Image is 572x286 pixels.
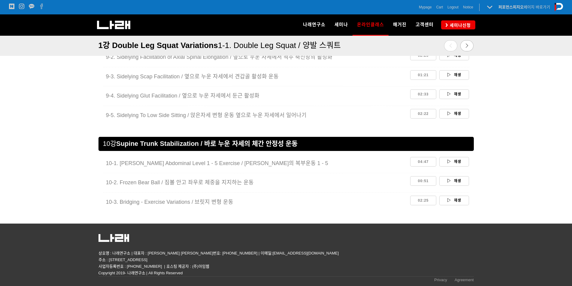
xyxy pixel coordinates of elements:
a: 10-2. Frozen Bear Ball / 짐볼 안고 좌우로 체중을 지지하는 운동 [103,176,408,189]
img: 5c63318082161.png [98,234,129,242]
a: 세미나신청 [441,20,475,29]
span: 세미나 [334,22,348,27]
a: 나래연구소 [298,14,330,35]
a: 00:51 [410,176,437,186]
span: 9-3. Sidelying Scap Facilitation / 옆으로 누운 자세에서 견갑골 활성화 운동 [106,74,279,80]
span: 고객센터 [416,22,434,27]
span: 9-2. Sidelying Facilitation of Axial Spinal Elongation / 옆으로 누운 자세에서 척추 축신장의 활성화 [106,54,332,60]
a: 10-3. Bridging - Exercise Variations / 브릿지 변형 운동 [103,196,408,209]
span: 10강 [103,140,116,147]
a: Agreement [455,277,474,285]
span: Agreement [455,278,474,282]
p: 상호명 : 나래연구소 | 대표자 : [PERSON_NAME] [PERSON_NAME]번호: [PHONE_NUMBER] | 이메일:[EMAIL_ADDRESS][DOMAIN_NA... [98,250,474,263]
p: Copyright 2019- 나래연구소 | All Rights Reserved [98,270,474,276]
a: Notice [463,4,473,10]
span: 1-1. Double Leg Squat / 양발 스쿼트 [218,41,341,50]
a: 02:33 [410,89,437,99]
a: 재생 [439,89,469,99]
span: 온라인클래스 [357,20,384,29]
a: 매거진 [389,14,411,35]
a: 재생 [439,157,469,167]
span: 9-5. Sidelying To Low Side Sitting / 앉은자세 변형 운동 옆으로 누운 자세에서 일어나기 [106,112,307,118]
a: 01:21 [410,70,437,80]
a: 퍼포먼스피지오페이지 바로가기 [498,5,550,9]
a: 04:47 [410,157,437,167]
a: 재생 [439,109,469,119]
span: Supine Trunk Stabilization / 바로 누운 자세의 체간 안정성 운동 [116,140,298,147]
a: 재생 [439,196,469,205]
span: 매거진 [393,22,407,27]
a: 재생 [439,176,469,186]
a: 9-4. Sidelying Glut Facilitation / 옆으로 누운 자세에서 둔근 활성화 [103,89,408,102]
strong: 퍼포먼스피지오 [498,5,524,9]
a: 재생 [439,70,469,80]
p: 사업자등록번호 : [PHONE_NUMBER] | 호스팅 제공자 : (주)아임웹 [98,263,474,270]
a: 02:22 [410,109,437,119]
a: Cart [436,4,443,10]
span: 세미나신청 [448,22,471,28]
a: 1강 Double Leg Squat Variations1-1. Double Leg Squat / 양발 스쿼트 [98,37,410,53]
a: 02:25 [410,196,437,205]
a: Logout [447,4,459,10]
span: 나래연구소 [303,22,325,27]
a: Mypage [419,4,432,10]
span: 1강 Double Leg Squat Variations [98,41,218,50]
a: 9-2. Sidelying Facilitation of Axial Spinal Elongation / 옆으로 누운 자세에서 척추 축신장의 활성화 [103,51,408,64]
a: 9-5. Sidelying To Low Side Sitting / 앉은자세 변형 운동 옆으로 누운 자세에서 일어나기 [103,109,408,122]
span: 9-4. Sidelying Glut Facilitation / 옆으로 누운 자세에서 둔근 활성화 [106,93,259,99]
span: Privacy [434,278,447,282]
a: 온라인클래스 [353,14,389,35]
a: 9-3. Sidelying Scap Facilitation / 옆으로 누운 자세에서 견갑골 활성화 운동 [103,70,408,83]
a: 10-1. [PERSON_NAME] Abdominal Level 1 - 5 Exercise / [PERSON_NAME]의 복부운동 1 - 5 [103,157,408,170]
a: 세미나 [330,14,353,35]
span: 10-3. Bridging - Exercise Variations / 브릿지 변형 운동 [106,199,234,205]
span: 10-2. Frozen Bear Ball / 짐볼 안고 좌우로 체중을 지지하는 운동 [106,179,254,185]
a: 고객센터 [411,14,438,35]
span: 10-1. [PERSON_NAME] Abdominal Level 1 - 5 Exercise / [PERSON_NAME]의 복부운동 1 - 5 [106,160,328,166]
a: Privacy [434,277,447,285]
